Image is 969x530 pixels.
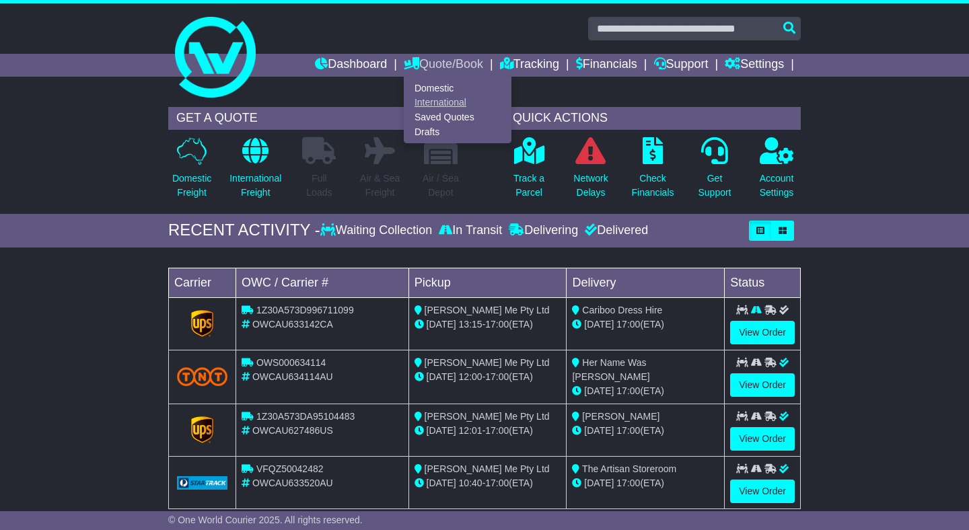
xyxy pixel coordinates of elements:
span: [PERSON_NAME] Me Pty Ltd [425,357,550,368]
div: (ETA) [572,384,719,398]
div: GET A QUOTE [168,107,464,130]
span: [DATE] [584,319,614,330]
span: Cariboo Dress Hire [582,305,662,315]
span: 1Z30A573DA95104483 [256,411,355,422]
img: GetCarrierServiceLogo [191,416,214,443]
a: Saved Quotes [404,110,511,125]
div: RECENT ACTIVITY - [168,221,320,240]
a: View Order [730,480,795,503]
div: Delivering [505,223,581,238]
p: Account Settings [760,172,794,200]
td: Status [725,268,801,297]
div: In Transit [435,223,505,238]
div: Delivered [581,223,648,238]
p: Network Delays [573,172,608,200]
a: Financials [576,54,637,77]
span: 1Z30A573D996711099 [256,305,354,315]
p: Air & Sea Freight [360,172,400,200]
span: [DATE] [584,425,614,436]
a: Drafts [404,124,511,139]
div: Waiting Collection [320,223,435,238]
span: 12:00 [459,371,482,382]
a: CheckFinancials [631,137,674,207]
p: Track a Parcel [513,172,544,200]
a: Support [654,54,709,77]
span: 17:00 [616,478,640,488]
span: 13:15 [459,319,482,330]
a: View Order [730,427,795,451]
p: International Freight [229,172,281,200]
a: Tracking [500,54,559,77]
img: TNT_Domestic.png [177,367,227,385]
a: InternationalFreight [229,137,282,207]
span: 17:00 [616,319,640,330]
span: [PERSON_NAME] Me Pty Ltd [425,463,550,474]
p: Domestic Freight [172,172,211,200]
span: [DATE] [427,478,456,488]
span: [PERSON_NAME] Me Pty Ltd [425,411,550,422]
span: [DATE] [427,425,456,436]
span: [DATE] [584,478,614,488]
span: 17:00 [616,425,640,436]
p: Air / Sea Depot [423,172,459,200]
img: GetCarrierServiceLogo [177,476,227,490]
div: - (ETA) [415,424,561,438]
td: Carrier [169,268,236,297]
span: [PERSON_NAME] Me Pty Ltd [425,305,550,315]
span: 17:00 [616,385,640,396]
span: [DATE] [427,319,456,330]
td: Delivery [567,268,725,297]
div: (ETA) [572,317,719,332]
a: DomesticFreight [172,137,212,207]
span: 17:00 [485,478,509,488]
span: 10:40 [459,478,482,488]
span: 17:00 [485,319,509,330]
span: © One World Courier 2025. All rights reserved. [168,515,363,525]
a: View Order [730,373,795,397]
span: [PERSON_NAME] [582,411,659,422]
span: VFQZ50042482 [256,463,324,474]
a: Track aParcel [513,137,545,207]
td: OWC / Carrier # [236,268,409,297]
p: Full Loads [302,172,336,200]
a: International [404,96,511,110]
a: Settings [725,54,784,77]
a: AccountSettings [759,137,795,207]
span: [DATE] [427,371,456,382]
span: OWCAU633142CA [252,319,333,330]
div: QUICK ACTIONS [505,107,801,130]
div: - (ETA) [415,476,561,490]
span: OWCAU634114AU [252,371,333,382]
a: Quote/Book [404,54,483,77]
span: The Artisan Storeroom [582,463,676,474]
a: Domestic [404,81,511,96]
img: GetCarrierServiceLogo [191,310,214,337]
span: 17:00 [485,425,509,436]
span: OWCAU627486US [252,425,333,436]
span: Her Name Was [PERSON_NAME] [572,357,649,382]
a: Dashboard [315,54,387,77]
a: GetSupport [697,137,731,207]
div: Quote/Book [404,77,511,143]
span: [DATE] [584,385,614,396]
div: - (ETA) [415,317,561,332]
a: NetworkDelays [573,137,608,207]
span: 17:00 [485,371,509,382]
span: OWCAU633520AU [252,478,333,488]
p: Get Support [698,172,731,200]
a: View Order [730,321,795,344]
p: Check Financials [631,172,674,200]
span: OWS000634114 [256,357,326,368]
div: - (ETA) [415,370,561,384]
span: 12:01 [459,425,482,436]
td: Pickup [408,268,567,297]
div: (ETA) [572,476,719,490]
div: (ETA) [572,424,719,438]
